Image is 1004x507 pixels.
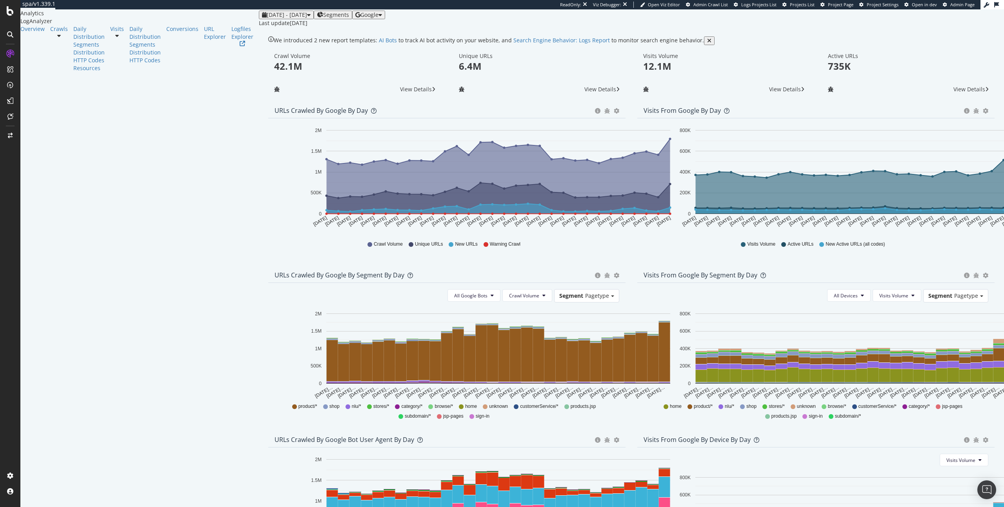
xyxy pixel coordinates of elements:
[828,403,846,410] span: browse/*
[930,215,946,227] text: [DATE]
[620,215,636,227] text: [DATE]
[604,437,610,443] div: bug
[693,215,709,227] text: [DATE]
[259,11,314,19] button: [DATE] - [DATE]
[859,215,875,227] text: [DATE]
[20,25,45,33] a: Overview
[964,273,969,278] div: circle-info
[352,11,385,19] button: Google
[693,2,728,7] span: Admin Crawl List
[983,437,988,443] div: gear
[129,56,161,64] a: HTTP Codes
[643,60,804,73] p: 12.1M
[828,2,853,7] span: Project Page
[686,2,728,8] a: Admin Crawl List
[275,309,704,400] svg: A chart.
[973,108,979,114] div: bug
[680,363,691,369] text: 200K
[680,346,691,351] text: 400K
[648,2,680,7] span: Open Viz Editor
[509,292,539,299] span: Crawl Volume
[584,85,616,93] span: View Details
[704,36,715,45] button: close banner
[454,292,487,299] span: All Google Bots
[319,381,322,386] text: 0
[883,215,899,227] text: [DATE]
[329,403,340,410] span: shop
[274,53,435,60] div: Crawl Volume
[964,437,969,443] div: circle-info
[537,215,553,227] text: [DATE]
[771,413,797,420] span: products.jsp
[942,403,962,410] span: jsp-pages
[680,475,691,480] text: 800K
[904,2,937,8] a: Open in dev
[828,87,833,92] div: bug
[275,271,404,279] div: URLs Crawled by Google By Segment By Day
[231,25,253,41] div: Logfiles Explorer
[490,215,506,227] text: [DATE]
[867,2,899,7] span: Project Settings
[604,108,610,114] div: bug
[741,2,777,7] span: Logs Projects List
[274,60,435,73] p: 42.1M
[776,215,792,227] text: [DATE]
[585,292,609,299] span: Pagetype
[717,215,733,227] text: [DATE]
[323,12,349,18] span: Segments
[373,403,389,410] span: stores/*
[435,403,453,410] span: browse/*
[166,25,198,33] div: Conversions
[73,64,105,72] a: Resources
[644,271,757,279] div: Visits from Google By Segment By Day
[315,169,322,175] text: 1M
[465,403,477,410] span: home
[688,211,691,217] text: 0
[314,11,352,19] button: Segments
[670,403,682,410] span: home
[559,292,583,299] span: Segment
[912,2,937,7] span: Open in dev
[826,241,885,248] span: New Active URLs (all codes)
[315,311,322,317] text: 2M
[311,148,322,154] text: 1.5M
[740,215,756,227] text: [DATE]
[311,328,322,334] text: 1.5M
[459,87,464,92] div: bug
[983,108,988,114] div: gear
[753,215,768,227] text: [DATE]
[455,241,477,248] span: New URLs
[455,215,470,227] text: [DATE]
[788,215,804,227] text: [DATE]
[275,125,704,234] svg: A chart.
[311,363,322,369] text: 500K
[315,128,322,133] text: 2M
[680,311,691,317] text: 800K
[401,403,422,410] span: category/*
[595,108,600,114] div: circle-info
[73,25,105,41] div: Daily Distribution
[595,273,600,278] div: circle-info
[953,85,985,93] span: View Details
[352,403,361,410] span: nlu/*
[459,53,620,60] div: Unique URLs
[643,53,804,60] div: Visits Volume
[407,215,423,227] text: [DATE]
[790,2,815,7] span: Projects List
[348,215,364,227] text: [DATE]
[942,215,958,227] text: [DATE]
[267,11,307,18] span: [DATE] - [DATE]
[415,241,443,248] span: Unique URLs
[379,36,397,44] a: AI Bots
[312,215,328,227] text: [DATE]
[973,437,979,443] div: bug
[729,215,744,227] text: [DATE]
[73,41,105,56] div: Segments Distribution
[129,25,161,41] div: Daily Distribution
[443,413,464,420] span: jsp-pages
[644,107,721,114] div: Visits from Google by day
[395,215,411,227] text: [DATE]
[614,437,619,443] div: gear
